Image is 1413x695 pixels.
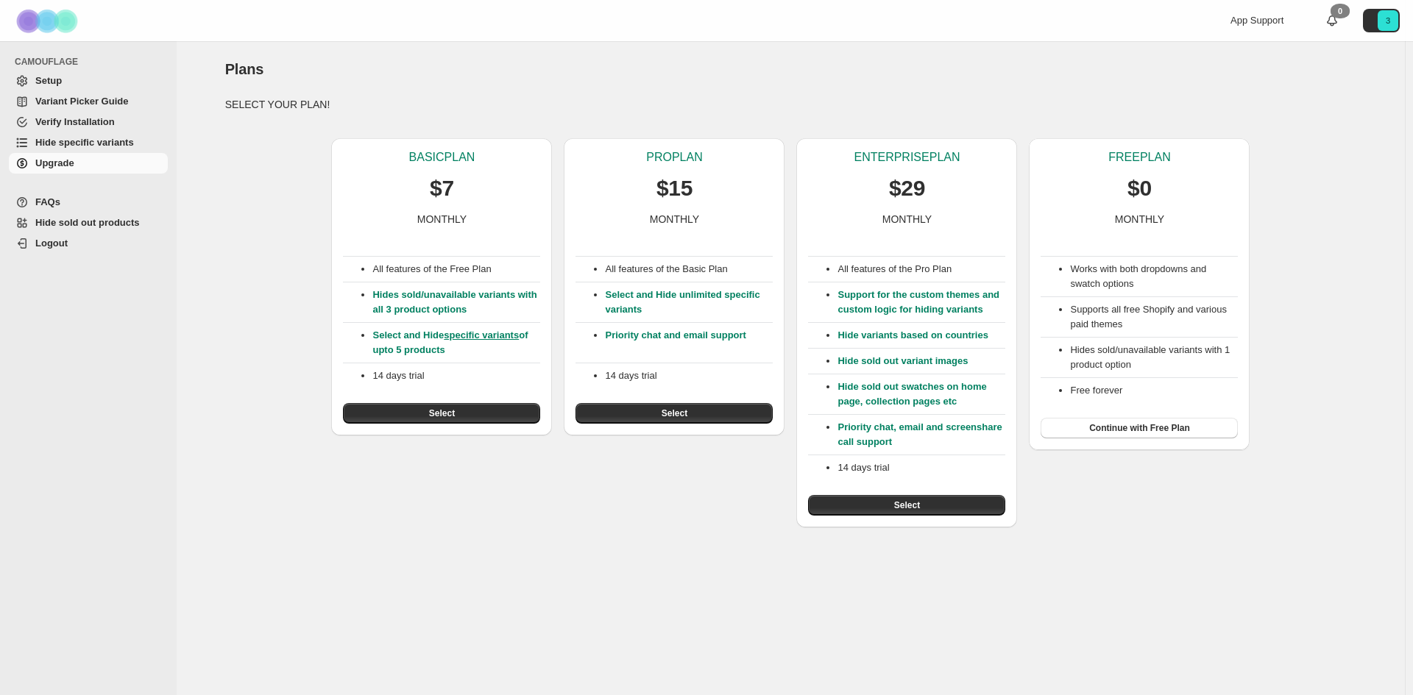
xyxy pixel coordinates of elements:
a: FAQs [9,192,168,213]
span: Select [894,499,920,511]
p: ENTERPRISE PLAN [854,150,960,165]
p: MONTHLY [650,212,699,227]
li: Works with both dropdowns and swatch options [1070,262,1238,291]
span: Select [429,407,455,419]
a: specific variants [444,329,519,341]
a: Logout [9,233,168,254]
p: Hide variants based on countries [837,328,1005,343]
li: Hides sold/unavailable variants with 1 product option [1070,343,1238,372]
p: BASIC PLAN [409,150,475,165]
span: Continue with Free Plan [1089,422,1190,434]
p: 14 days trial [837,460,1005,475]
button: Select [576,403,773,424]
span: FAQs [35,196,60,207]
p: Select and Hide unlimited specific variants [605,288,773,317]
p: $15 [656,174,693,203]
a: Verify Installation [9,112,168,132]
p: 14 days trial [605,368,773,383]
span: Plans [225,61,263,77]
span: CAMOUFLAGE [15,56,169,68]
p: MONTHLY [882,212,932,227]
button: Continue with Free Plan [1041,418,1238,438]
p: Support for the custom themes and custom logic for hiding variants [837,288,1005,317]
span: Upgrade [35,157,74,168]
p: Hides sold/unavailable variants with all 3 product options [372,288,540,317]
li: Free forever [1070,383,1238,398]
p: 14 days trial [372,368,540,383]
span: Hide sold out products [35,217,140,228]
span: Select [662,407,687,419]
button: Select [808,495,1005,516]
p: MONTHLY [417,212,467,227]
a: Hide specific variants [9,132,168,153]
img: Camouflage [12,1,85,41]
li: Supports all free Shopify and various paid themes [1070,302,1238,332]
a: Variant Picker Guide [9,91,168,112]
span: Avatar with initials 3 [1378,10,1398,31]
p: PRO PLAN [646,150,702,165]
button: Avatar with initials 3 [1363,9,1400,32]
p: FREE PLAN [1108,150,1170,165]
a: Hide sold out products [9,213,168,233]
a: 0 [1325,13,1339,28]
span: Verify Installation [35,116,115,127]
a: Setup [9,71,168,91]
p: All features of the Free Plan [372,262,540,277]
p: All features of the Pro Plan [837,262,1005,277]
p: $29 [889,174,925,203]
p: $0 [1127,174,1152,203]
text: 3 [1386,16,1390,25]
p: Priority chat and email support [605,328,773,357]
p: All features of the Basic Plan [605,262,773,277]
p: Select and Hide of upto 5 products [372,328,540,357]
p: Priority chat, email and screenshare call support [837,420,1005,449]
button: Select [343,403,540,424]
span: Hide specific variants [35,137,134,148]
span: Logout [35,238,68,249]
a: Upgrade [9,153,168,174]
p: SELECT YOUR PLAN! [225,97,1357,112]
p: MONTHLY [1115,212,1164,227]
p: Hide sold out swatches on home page, collection pages etc [837,379,1005,409]
p: $7 [430,174,454,203]
span: App Support [1230,15,1283,26]
span: Variant Picker Guide [35,96,128,107]
span: Setup [35,75,62,86]
p: Hide sold out variant images [837,354,1005,368]
div: 0 [1331,4,1350,18]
